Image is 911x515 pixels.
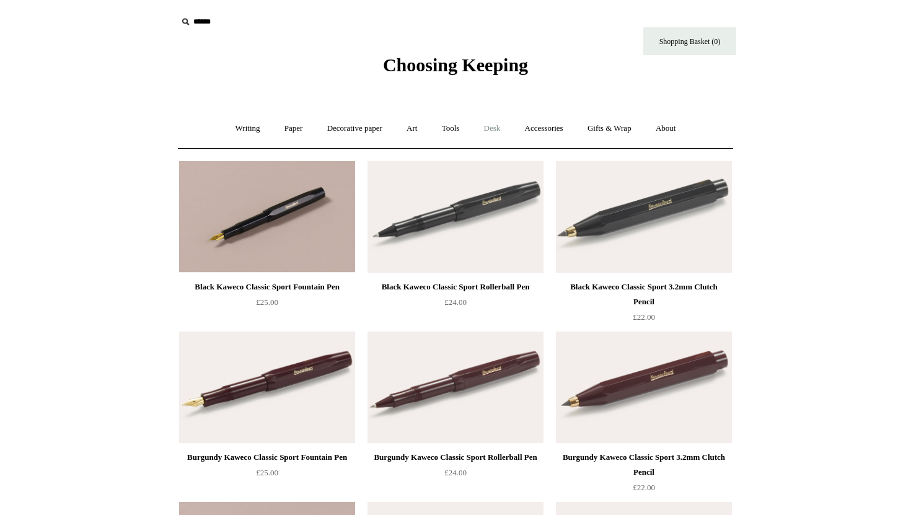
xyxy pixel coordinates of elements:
[179,332,355,443] a: Burgundy Kaweco Classic Sport Fountain Pen Burgundy Kaweco Classic Sport Fountain Pen
[431,112,471,145] a: Tools
[371,450,540,465] div: Burgundy Kaweco Classic Sport Rollerball Pen
[556,280,732,330] a: Black Kaweco Classic Sport 3.2mm Clutch Pencil £22.00
[179,161,355,273] a: Black Kaweco Classic Sport Fountain Pen Black Kaweco Classic Sport Fountain Pen
[556,450,732,501] a: Burgundy Kaweco Classic Sport 3.2mm Clutch Pencil £22.00
[179,280,355,330] a: Black Kaweco Classic Sport Fountain Pen £25.00
[633,483,655,492] span: £22.00
[556,161,732,273] img: Black Kaweco Classic Sport 3.2mm Clutch Pencil
[316,112,394,145] a: Decorative paper
[556,332,732,443] img: Burgundy Kaweco Classic Sport 3.2mm Clutch Pencil
[645,112,687,145] a: About
[559,280,729,309] div: Black Kaweco Classic Sport 3.2mm Clutch Pencil
[224,112,271,145] a: Writing
[444,468,467,477] span: £24.00
[556,161,732,273] a: Black Kaweco Classic Sport 3.2mm Clutch Pencil Black Kaweco Classic Sport 3.2mm Clutch Pencil
[395,112,428,145] a: Art
[556,332,732,443] a: Burgundy Kaweco Classic Sport 3.2mm Clutch Pencil Burgundy Kaweco Classic Sport 3.2mm Clutch Pencil
[179,450,355,501] a: Burgundy Kaweco Classic Sport Fountain Pen £25.00
[367,450,544,501] a: Burgundy Kaweco Classic Sport Rollerball Pen £24.00
[371,280,540,294] div: Black Kaweco Classic Sport Rollerball Pen
[633,312,655,322] span: £22.00
[256,468,278,477] span: £25.00
[559,450,729,480] div: Burgundy Kaweco Classic Sport 3.2mm Clutch Pencil
[473,112,512,145] a: Desk
[182,280,352,294] div: Black Kaweco Classic Sport Fountain Pen
[367,332,544,443] img: Burgundy Kaweco Classic Sport Rollerball Pen
[179,161,355,273] img: Black Kaweco Classic Sport Fountain Pen
[182,450,352,465] div: Burgundy Kaweco Classic Sport Fountain Pen
[367,332,544,443] a: Burgundy Kaweco Classic Sport Rollerball Pen Burgundy Kaweco Classic Sport Rollerball Pen
[273,112,314,145] a: Paper
[179,332,355,443] img: Burgundy Kaweco Classic Sport Fountain Pen
[367,161,544,273] a: Black Kaweco Classic Sport Rollerball Pen Black Kaweco Classic Sport Rollerball Pen
[643,27,736,55] a: Shopping Basket (0)
[444,297,467,307] span: £24.00
[367,161,544,273] img: Black Kaweco Classic Sport Rollerball Pen
[367,280,544,330] a: Black Kaweco Classic Sport Rollerball Pen £24.00
[514,112,574,145] a: Accessories
[576,112,643,145] a: Gifts & Wrap
[383,64,528,73] a: Choosing Keeping
[256,297,278,307] span: £25.00
[383,55,528,75] span: Choosing Keeping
